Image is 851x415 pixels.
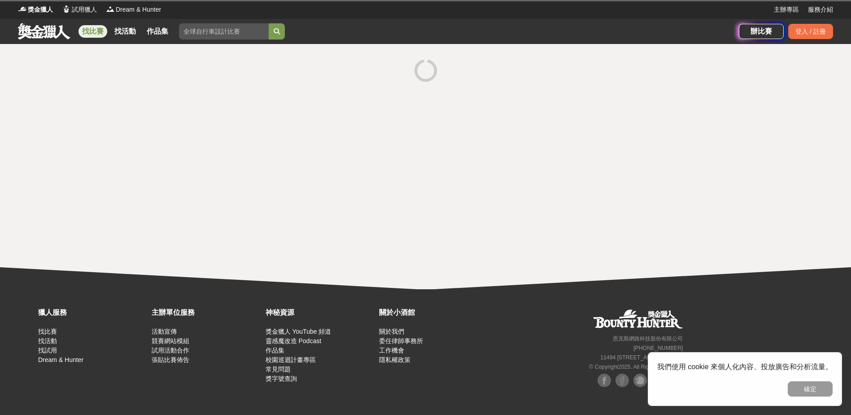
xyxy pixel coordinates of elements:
[266,356,316,363] a: 校園巡迴計畫專區
[266,337,321,344] a: 靈感魔改造 Podcast
[657,363,833,371] span: 我們使用 cookie 來個人化內容、投放廣告和分析流量。
[152,356,189,363] a: 張貼比賽佈告
[633,374,647,387] img: Plurk
[38,356,83,363] a: Dream & Hunter
[379,356,410,363] a: 隱私權政策
[62,4,71,13] img: Logo
[613,336,683,342] small: 恩克斯網路科技股份有限公司
[152,337,189,344] a: 競賽網站模組
[808,5,833,14] a: 服務介紹
[106,4,115,13] img: Logo
[379,328,404,335] a: 關於我們
[788,24,833,39] div: 登入 / 註冊
[266,375,297,382] a: 獎字號查詢
[379,307,488,318] div: 關於小酒館
[179,23,269,40] input: 全球自行車設計比賽
[598,374,611,387] img: Facebook
[633,345,683,351] small: [PHONE_NUMBER]
[788,381,833,397] button: 確定
[266,366,291,373] a: 常見問題
[38,347,57,354] a: 找試用
[266,307,375,318] div: 神秘資源
[38,307,147,318] div: 獵人服務
[152,347,189,354] a: 試用活動合作
[739,24,784,39] a: 辦比賽
[589,364,683,370] small: © Copyright 2025 . All Rights Reserved.
[18,4,27,13] img: Logo
[38,337,57,344] a: 找活動
[116,5,161,14] span: Dream & Hunter
[615,374,629,387] img: Facebook
[72,5,97,14] span: 試用獵人
[774,5,799,14] a: 主辦專區
[600,354,683,361] small: 11494 [STREET_ADDRESS] 3 樓
[266,328,332,335] a: 獎金獵人 YouTube 頻道
[379,337,423,344] a: 委任律師事務所
[28,5,53,14] span: 獎金獵人
[111,25,140,38] a: 找活動
[18,5,53,14] a: Logo獎金獵人
[152,307,261,318] div: 主辦單位服務
[106,5,161,14] a: LogoDream & Hunter
[379,347,404,354] a: 工作機會
[152,328,177,335] a: 活動宣傳
[38,328,57,335] a: 找比賽
[266,347,284,354] a: 作品集
[79,25,107,38] a: 找比賽
[143,25,172,38] a: 作品集
[62,5,97,14] a: Logo試用獵人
